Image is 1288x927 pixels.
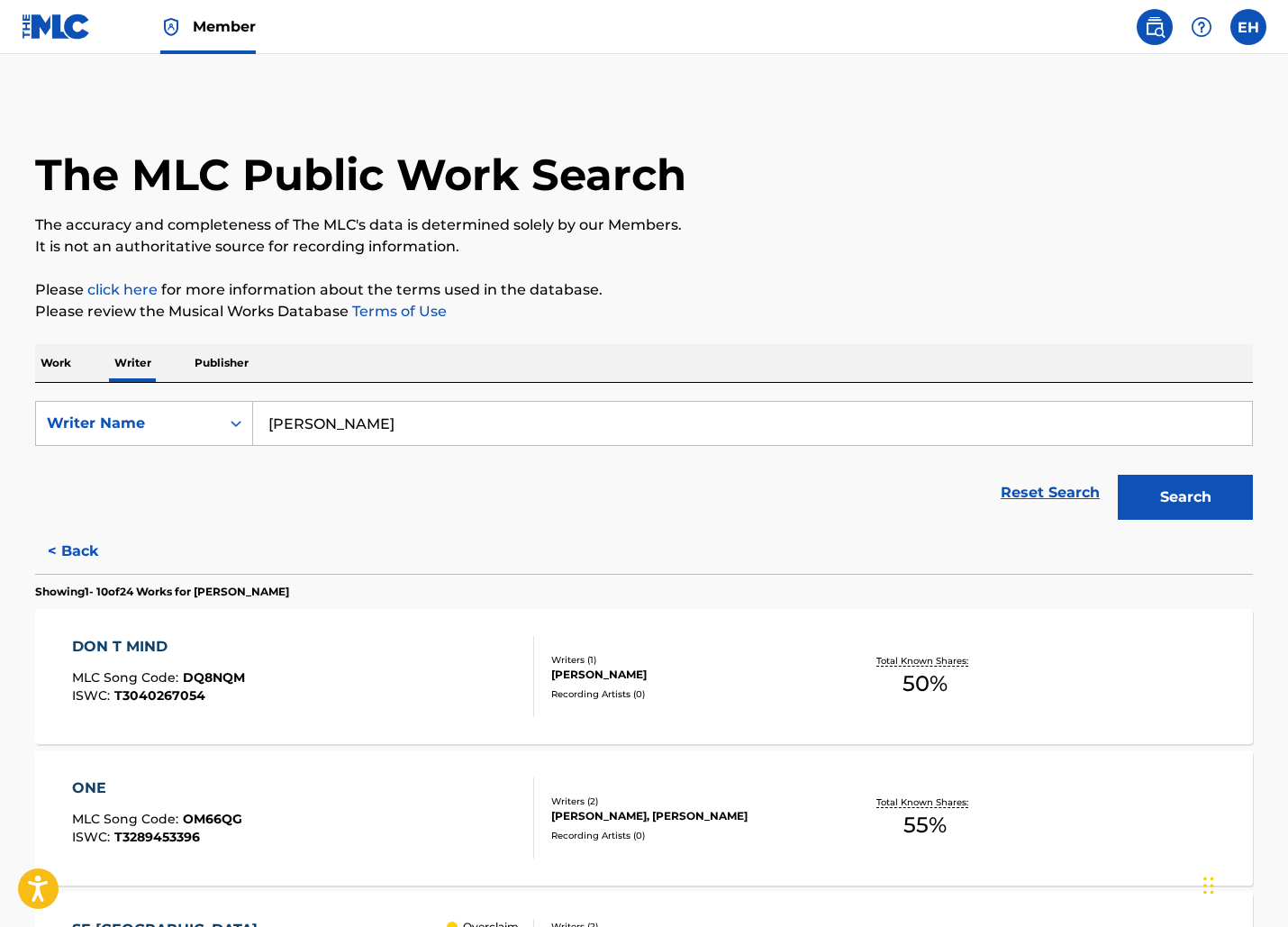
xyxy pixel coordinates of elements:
div: Help [1184,9,1220,45]
span: 55 % [903,809,947,841]
span: MLC Song Code : [72,811,183,827]
iframe: Resource Center [1238,625,1288,770]
a: Terms of Use [349,303,447,320]
h1: The MLC Public Work Search [35,148,686,202]
a: Public Search [1137,9,1173,45]
span: ISWC : [72,829,114,845]
div: Writers ( 2 ) [551,795,823,808]
span: Member [193,16,256,37]
button: < Back [35,529,143,574]
p: Total Known Shares: [876,654,973,668]
span: ISWC : [72,687,114,704]
iframe: Chat Widget [1198,841,1288,927]
p: Please for more information about the terms used in the database. [35,279,1253,301]
span: T3289453396 [114,829,200,845]
a: DON T MINDMLC Song Code:DQ8NQMISWC:T3040267054Writers (1)[PERSON_NAME]Recording Artists (0)Total ... [35,609,1253,744]
div: Writers ( 1 ) [551,653,823,667]
p: Please review the Musical Works Database [35,301,1253,323]
p: Showing 1 - 10 of 24 Works for [PERSON_NAME] [35,584,289,600]
form: Search Form [35,401,1253,529]
div: Drag [1203,859,1214,913]
div: User Menu [1230,9,1266,45]
a: Reset Search [992,473,1109,513]
img: MLC Logo [22,14,91,40]
span: MLC Song Code : [72,669,183,686]
img: Top Rightsholder [160,16,182,38]
div: ONE [72,777,242,799]
p: Publisher [189,344,254,382]
a: click here [87,281,158,298]
div: DON T MIND [72,636,245,658]
span: 50 % [903,668,948,700]
p: Work [35,344,77,382]
span: T3040267054 [114,687,205,704]
div: Recording Artists ( 0 ) [551,687,823,701]
div: Recording Artists ( 0 ) [551,829,823,842]
button: Search [1118,475,1253,520]
p: Writer [109,344,157,382]
div: [PERSON_NAME] [551,667,823,683]
span: OM66QG [183,811,242,827]
span: DQ8NQM [183,669,245,686]
img: search [1144,16,1166,38]
a: ONEMLC Song Code:OM66QGISWC:T3289453396Writers (2)[PERSON_NAME], [PERSON_NAME]Recording Artists (... [35,750,1253,886]
img: help [1191,16,1212,38]
p: The accuracy and completeness of The MLC's data is determined solely by our Members. [35,214,1253,236]
div: Writer Name [47,413,209,434]
p: Total Known Shares: [876,795,973,809]
p: It is not an authoritative source for recording information. [35,236,1253,258]
div: [PERSON_NAME], [PERSON_NAME] [551,808,823,824]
